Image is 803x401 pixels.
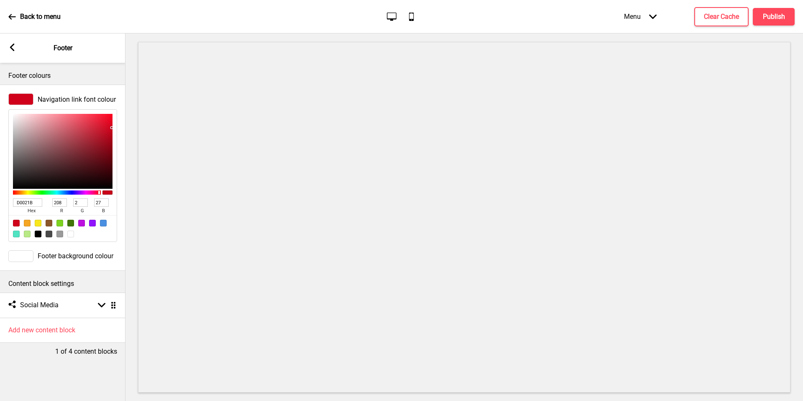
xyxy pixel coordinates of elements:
[100,220,107,226] div: #4A90E2
[56,220,63,226] div: #7ED321
[67,220,74,226] div: #417505
[13,220,20,226] div: #D0021B
[763,12,785,21] h4: Publish
[89,220,96,226] div: #9013FE
[704,12,739,21] h4: Clear Cache
[20,12,61,21] p: Back to menu
[56,231,63,237] div: #9B9B9B
[55,347,117,356] p: 1 of 4 content blocks
[35,231,41,237] div: #000000
[46,231,52,237] div: #4A4A4A
[753,8,795,26] button: Publish
[94,207,113,215] span: b
[8,250,117,262] div: Footer background colour
[13,207,50,215] span: hex
[8,71,117,80] p: Footer colours
[52,207,71,215] span: r
[8,5,61,28] a: Back to menu
[46,220,52,226] div: #8B572A
[616,4,665,29] div: Menu
[54,44,72,53] p: Footer
[35,220,41,226] div: #F8E71C
[24,231,31,237] div: #B8E986
[38,95,116,103] span: Navigation link font colour
[694,7,749,26] button: Clear Cache
[8,93,117,105] div: Navigation link font colour
[38,252,113,260] span: Footer background colour
[73,207,92,215] span: g
[24,220,31,226] div: #F5A623
[13,231,20,237] div: #50E3C2
[8,279,117,288] p: Content block settings
[78,220,85,226] div: #BD10E0
[8,326,75,335] h4: Add new content block
[67,231,74,237] div: #FFFFFF
[20,301,59,310] h4: Social Media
